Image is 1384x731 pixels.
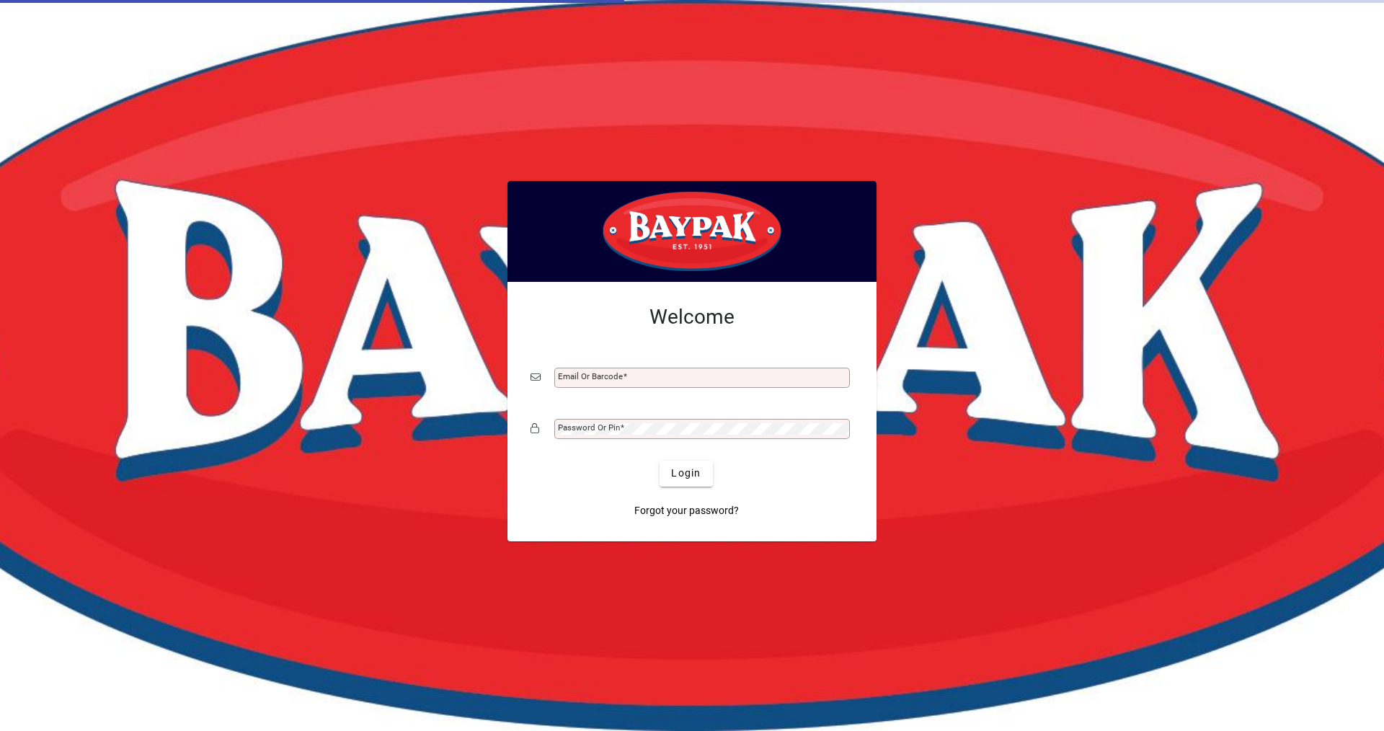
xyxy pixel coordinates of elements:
button: Login [660,461,712,487]
h2: Welcome [531,305,853,329]
mat-label: Password or Pin [558,422,620,433]
a: Forgot your password? [629,498,745,524]
span: Login [671,466,701,481]
mat-label: Email or Barcode [558,371,623,381]
span: Forgot your password? [634,503,739,518]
